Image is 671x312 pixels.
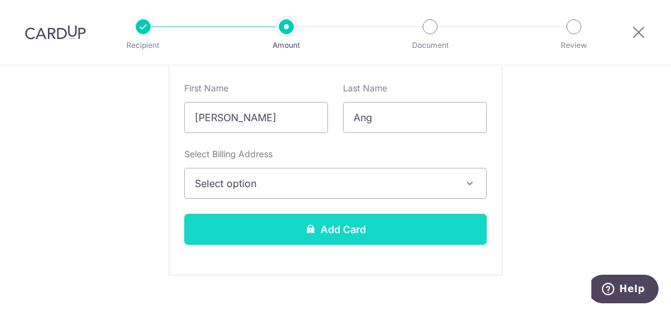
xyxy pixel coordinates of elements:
[240,39,332,52] p: Amount
[184,168,487,199] button: Select option
[184,82,228,94] label: First Name
[528,39,620,52] p: Review
[384,39,476,52] p: Document
[195,176,454,191] span: Select option
[343,102,487,133] input: Cardholder Last Name
[184,102,328,133] input: Cardholder First Name
[591,275,659,306] iframe: Opens a widget where you can find more information
[184,214,487,245] button: Add Card
[343,82,387,94] label: Last Name
[97,39,189,52] p: Recipient
[25,25,86,40] img: CardUp
[184,148,273,160] label: Select Billing Address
